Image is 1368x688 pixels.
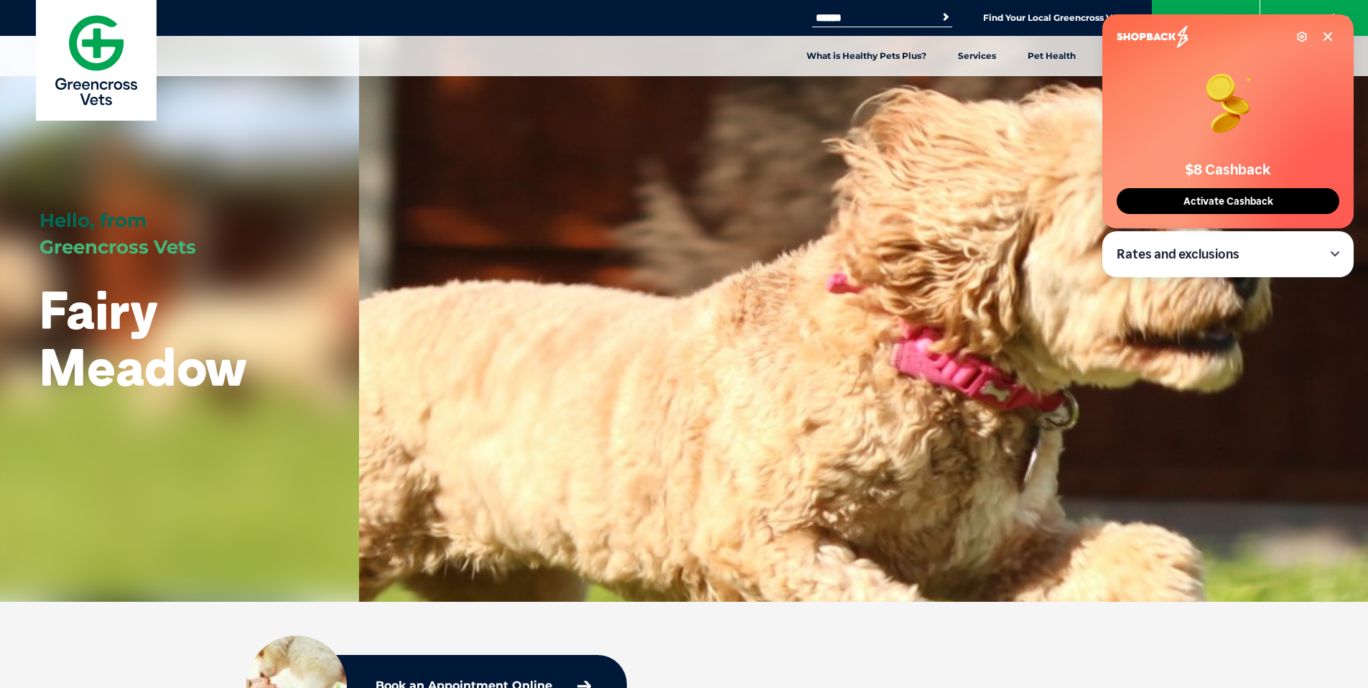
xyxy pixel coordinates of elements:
a: Find Your Local Greencross Vet [983,12,1121,24]
a: Services [942,36,1012,76]
button: Search [939,10,953,24]
a: Pet Health [1012,36,1092,76]
h1: Fairy Meadow [39,282,320,395]
span: Hello, from [39,209,146,232]
a: What is Healthy Pets Plus? [791,36,942,76]
span: Greencross Vets [39,236,196,259]
a: Pet Articles [1092,36,1176,76]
